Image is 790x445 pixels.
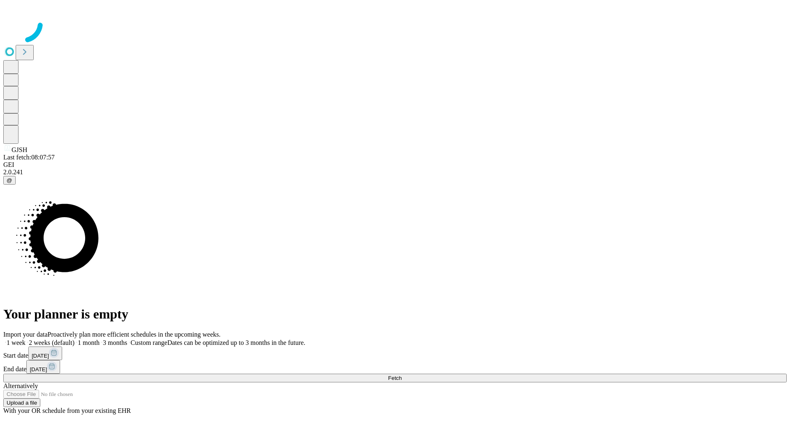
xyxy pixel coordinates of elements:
[28,347,62,360] button: [DATE]
[3,169,787,176] div: 2.0.241
[7,339,26,346] span: 1 week
[103,339,127,346] span: 3 months
[3,374,787,382] button: Fetch
[78,339,100,346] span: 1 month
[3,307,787,322] h1: Your planner is empty
[3,398,40,407] button: Upload a file
[48,331,221,338] span: Proactively plan more efficient schedules in the upcoming weeks.
[130,339,167,346] span: Custom range
[7,177,12,183] span: @
[3,360,787,374] div: End date
[3,161,787,169] div: GEI
[3,347,787,360] div: Start date
[12,146,27,153] span: GJSH
[32,353,49,359] span: [DATE]
[3,154,55,161] span: Last fetch: 08:07:57
[3,382,38,389] span: Alternatively
[3,407,131,414] span: With your OR schedule from your existing EHR
[388,375,402,381] span: Fetch
[3,176,16,185] button: @
[26,360,60,374] button: [DATE]
[30,366,47,372] span: [DATE]
[3,331,48,338] span: Import your data
[167,339,305,346] span: Dates can be optimized up to 3 months in the future.
[29,339,74,346] span: 2 weeks (default)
